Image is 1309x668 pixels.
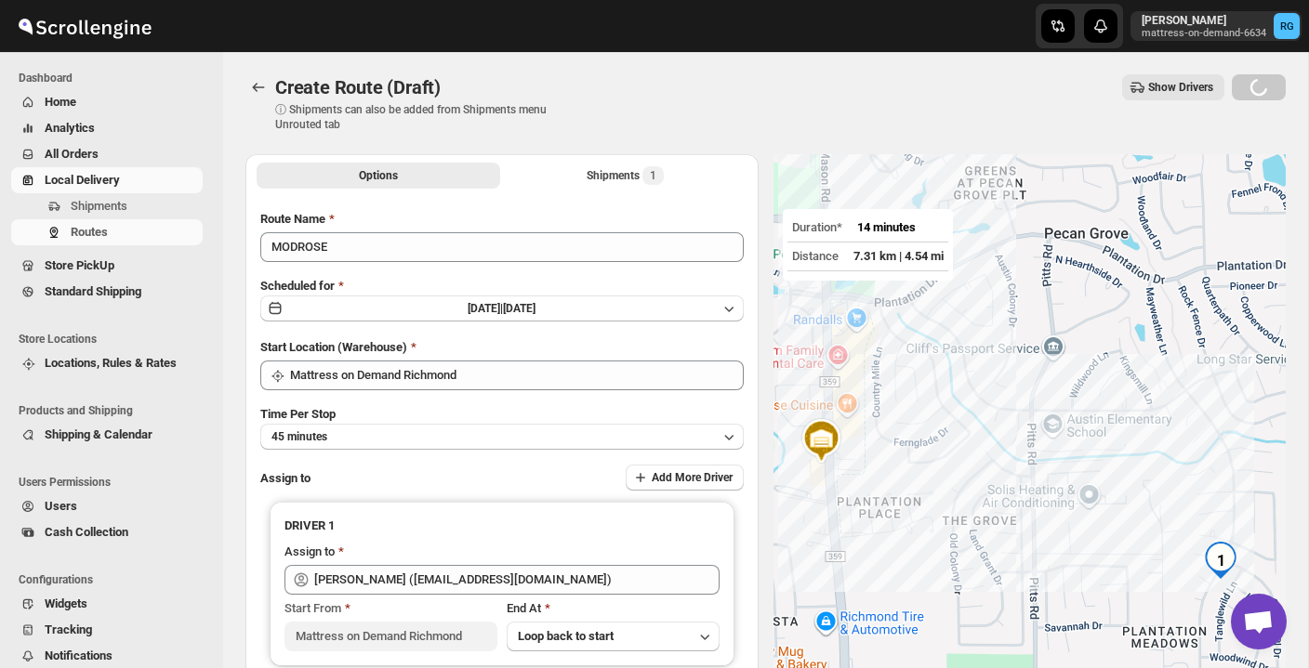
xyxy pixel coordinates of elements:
[11,519,203,545] button: Cash Collection
[626,465,744,491] button: Add More Driver
[45,596,87,610] span: Widgets
[1231,594,1287,649] div: Open chat
[359,168,398,183] span: Options
[19,332,210,347] span: Store Locations
[260,340,407,354] span: Start Location (Warehouse)
[284,543,335,561] div: Assign to
[19,475,210,490] span: Users Permissions
[11,591,203,617] button: Widgets
[518,629,614,643] span: Loop back to start
[45,95,76,109] span: Home
[1274,13,1300,39] span: Ricky Gamino
[45,356,177,370] span: Locations, Rules & Rates
[284,601,341,615] span: Start From
[503,302,535,315] span: [DATE]
[1202,542,1239,579] div: 1
[45,121,95,135] span: Analytics
[45,147,99,161] span: All Orders
[19,572,210,587] span: Configurations
[260,212,325,226] span: Route Name
[260,279,335,293] span: Scheduled for
[260,471,311,485] span: Assign to
[857,220,916,234] span: 14 minutes
[275,76,441,98] span: Create Route (Draft)
[260,295,744,321] button: [DATE]|[DATE]
[11,493,203,519] button: Users
[792,249,839,263] span: Distance
[45,173,120,187] span: Local Delivery
[19,403,210,418] span: Products and Shipping
[650,168,656,183] span: 1
[45,622,92,636] span: Tracking
[1280,20,1294,33] text: RG
[45,525,128,539] span: Cash Collection
[11,193,203,219] button: Shipments
[507,599,720,618] div: End At
[260,232,744,262] input: Eg: Bengaluru Route
[19,71,210,85] span: Dashboard
[11,422,203,448] button: Shipping & Calendar
[652,470,733,485] span: Add More Driver
[45,648,112,662] span: Notifications
[284,517,720,535] h3: DRIVER 1
[71,225,108,239] span: Routes
[45,258,114,272] span: Store PickUp
[1148,80,1213,95] span: Show Drivers
[11,617,203,643] button: Tracking
[45,499,77,513] span: Users
[257,163,500,189] button: All Route Options
[1142,28,1266,39] p: mattress-on-demand-6634
[260,407,336,421] span: Time Per Stop
[271,429,327,444] span: 45 minutes
[11,350,203,376] button: Locations, Rules & Rates
[792,220,842,234] span: Duration*
[290,360,744,390] input: Search location
[1130,11,1302,41] button: User menu
[587,166,664,185] div: Shipments
[11,115,203,141] button: Analytics
[468,302,503,315] span: [DATE] |
[260,424,744,450] button: 45 minutes
[11,219,203,245] button: Routes
[45,427,152,441] span: Shipping & Calendar
[853,249,944,263] span: 7.31 km | 4.54 mi
[1142,13,1266,28] p: [PERSON_NAME]
[1122,74,1224,100] button: Show Drivers
[275,102,568,132] p: ⓘ Shipments can also be added from Shipments menu Unrouted tab
[245,74,271,100] button: Routes
[11,141,203,167] button: All Orders
[71,199,127,213] span: Shipments
[314,565,720,595] input: Search assignee
[11,89,203,115] button: Home
[15,3,154,49] img: ScrollEngine
[507,622,720,651] button: Loop back to start
[45,284,141,298] span: Standard Shipping
[504,163,747,189] button: Selected Shipments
